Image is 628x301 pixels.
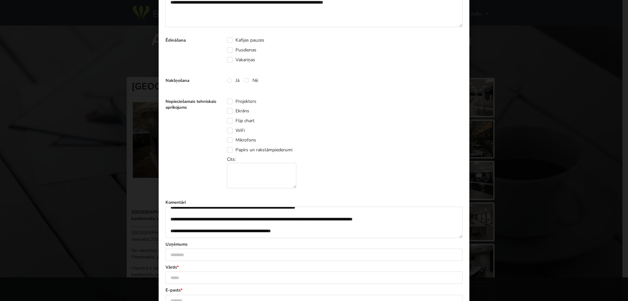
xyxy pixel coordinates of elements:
[227,128,245,133] label: WiFi
[244,78,258,83] label: Nē
[227,137,256,143] label: Mikrofons
[166,264,462,270] label: Vārds
[227,118,254,123] label: Flip chart
[166,199,462,205] label: Komentāri
[166,37,223,43] label: Ēdināšana
[227,99,256,104] label: Projektors
[227,57,255,63] label: Vakariņas
[227,47,256,53] label: Pusdienas
[166,241,462,247] label: Uzņēmums
[227,147,292,153] label: Papīrs un rakstāmpiederumi
[227,156,301,188] div: Cits:
[227,78,239,83] label: Jā
[227,108,249,114] label: Ekrāns
[227,37,264,43] label: Kafijas pauzes
[166,99,223,110] label: Nepieciešamais tehniskais aprīkojums
[166,287,462,293] label: E-pasts
[166,78,223,84] label: Nakšņošana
